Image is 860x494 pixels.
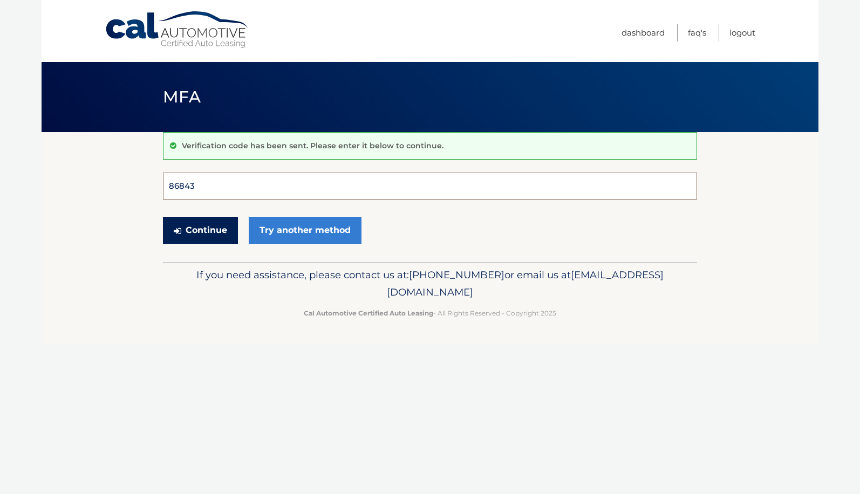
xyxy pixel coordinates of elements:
[182,141,443,150] p: Verification code has been sent. Please enter it below to continue.
[105,11,250,49] a: Cal Automotive
[409,269,504,281] span: [PHONE_NUMBER]
[688,24,706,42] a: FAQ's
[163,217,238,244] button: Continue
[170,266,690,301] p: If you need assistance, please contact us at: or email us at
[163,173,697,200] input: Verification Code
[729,24,755,42] a: Logout
[387,269,664,298] span: [EMAIL_ADDRESS][DOMAIN_NAME]
[304,309,433,317] strong: Cal Automotive Certified Auto Leasing
[622,24,665,42] a: Dashboard
[249,217,361,244] a: Try another method
[163,87,201,107] span: MFA
[170,307,690,319] p: - All Rights Reserved - Copyright 2025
